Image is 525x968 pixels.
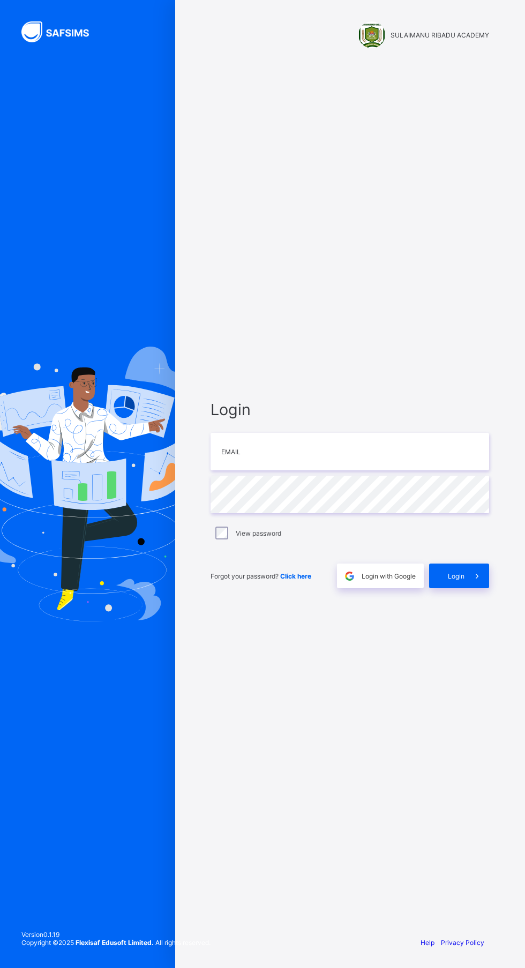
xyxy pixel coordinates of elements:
[21,931,211,939] span: Version 0.1.19
[391,31,489,39] span: SULAIMANU RIBADU ACADEMY
[448,572,464,580] span: Login
[211,400,489,419] span: Login
[211,572,311,580] span: Forgot your password?
[21,939,211,947] span: Copyright © 2025 All rights reserved.
[76,939,154,947] strong: Flexisaf Edusoft Limited.
[236,529,281,537] label: View password
[343,570,356,582] img: google.396cfc9801f0270233282035f929180a.svg
[280,572,311,580] a: Click here
[441,939,484,947] a: Privacy Policy
[362,572,416,580] span: Login with Google
[21,21,102,42] img: SAFSIMS Logo
[421,939,434,947] a: Help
